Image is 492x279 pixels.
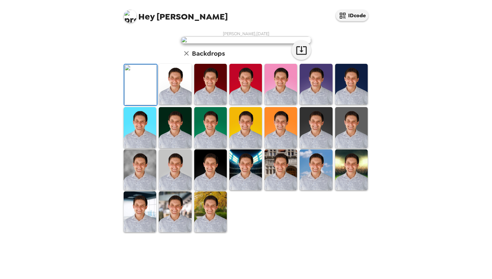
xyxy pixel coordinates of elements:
[124,7,228,21] span: [PERSON_NAME]
[124,10,137,23] img: profile pic
[181,36,311,44] img: user
[336,10,368,21] button: IDcode
[223,31,269,36] span: [PERSON_NAME] , [DATE]
[124,64,157,105] img: Original
[192,48,225,59] h6: Backdrops
[138,11,155,22] span: Hey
